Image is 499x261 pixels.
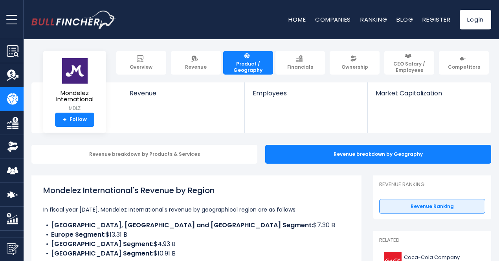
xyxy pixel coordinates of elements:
[51,221,313,230] b: [GEOGRAPHIC_DATA], [GEOGRAPHIC_DATA] and [GEOGRAPHIC_DATA] Segment:
[43,230,350,239] li: $13.31 B
[341,64,368,70] span: Ownership
[422,15,450,24] a: Register
[63,116,67,123] strong: +
[448,64,480,70] span: Competitors
[379,181,485,188] p: Revenue Ranking
[287,64,313,70] span: Financials
[43,221,350,230] li: $7.30 B
[43,184,350,196] h1: Mondelez International's Revenue by Region
[51,249,154,258] b: [GEOGRAPHIC_DATA] Segment:
[288,15,306,24] a: Home
[439,51,489,75] a: Competitors
[388,61,431,73] span: CEO Salary / Employees
[315,15,351,24] a: Companies
[245,82,367,110] a: Employees
[130,64,152,70] span: Overview
[51,230,106,239] b: Europe Segment:
[43,205,350,214] p: In fiscal year [DATE], Mondelez International's revenue by geographical region are as follows:
[376,89,482,97] span: Market Capitalization
[227,61,270,73] span: Product / Geography
[275,51,325,75] a: Financials
[31,11,116,29] img: bullfincher logo
[265,145,491,164] div: Revenue breakdown by Geography
[55,113,94,127] a: +Follow
[31,11,116,29] a: Go to homepage
[43,249,350,258] li: $10.91 B
[50,90,100,103] span: Mondelez International
[460,10,491,29] a: Login
[379,237,485,244] p: Related
[379,199,485,214] a: Revenue Ranking
[49,57,100,113] a: Mondelez International MDLZ
[116,51,166,75] a: Overview
[122,82,245,110] a: Revenue
[330,51,380,75] a: Ownership
[368,82,490,110] a: Market Capitalization
[185,64,207,70] span: Revenue
[7,141,18,153] img: Ownership
[31,145,257,164] div: Revenue breakdown by Products & Services
[51,239,154,248] b: [GEOGRAPHIC_DATA] Segment:
[43,239,350,249] li: $4.93 B
[171,51,221,75] a: Revenue
[130,89,237,97] span: Revenue
[384,51,434,75] a: CEO Salary / Employees
[223,51,273,75] a: Product / Geography
[253,89,359,97] span: Employees
[360,15,387,24] a: Ranking
[50,105,100,112] small: MDLZ
[396,15,413,24] a: Blog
